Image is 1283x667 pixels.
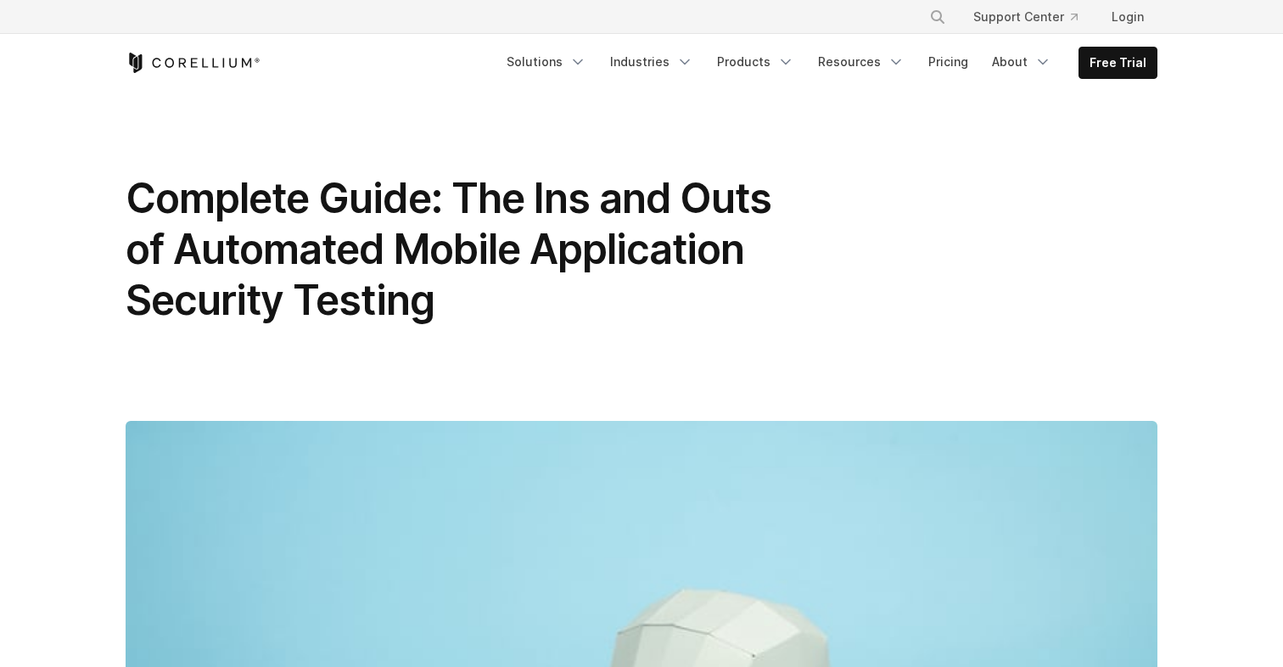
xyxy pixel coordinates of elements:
[909,2,1157,32] div: Navigation Menu
[808,47,915,77] a: Resources
[496,47,1157,79] div: Navigation Menu
[126,53,261,73] a: Corellium Home
[918,47,978,77] a: Pricing
[960,2,1091,32] a: Support Center
[600,47,703,77] a: Industries
[922,2,953,32] button: Search
[496,47,597,77] a: Solutions
[1079,48,1157,78] a: Free Trial
[982,47,1062,77] a: About
[126,173,771,325] span: Complete Guide: The Ins and Outs of Automated Mobile Application Security Testing
[1098,2,1157,32] a: Login
[707,47,804,77] a: Products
